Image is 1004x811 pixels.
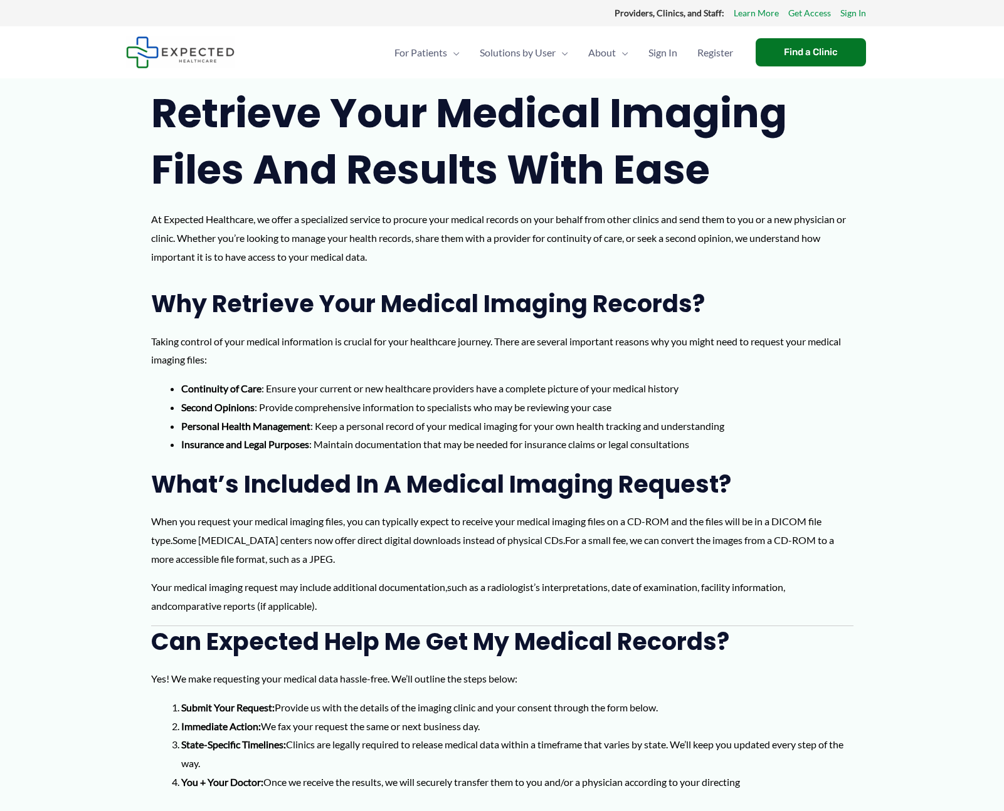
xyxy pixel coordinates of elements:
[447,31,460,75] span: Menu Toggle
[172,534,565,546] span: Some [MEDICAL_DATA] centers now offer direct digital downloads instead of physical CDs.
[480,31,556,75] span: Solutions by User
[126,36,235,68] img: Expected Healthcare Logo - side, dark font, small
[648,31,677,75] span: Sign In
[181,382,262,394] strong: Continuity of Care
[151,626,853,657] h2: Can Expected help me get my medical records?
[181,720,261,732] strong: Immediate Action:
[788,5,831,21] a: Get Access
[151,534,834,565] span: For a small fee, we can convert the images from a CD-ROM to a more accessible file format, such a...
[181,776,263,788] b: You + Your Doctor:
[181,398,853,417] li: : Provide comprehensive information to specialists who may be reviewing your case
[470,31,578,75] a: Solutions by UserMenu Toggle
[697,31,733,75] span: Register
[181,379,853,398] li: : Ensure your current or new healthcare providers have a complete picture of your medical history
[384,31,743,75] nav: Primary Site Navigation
[151,85,853,197] h1: Retrieve Your Medical Imaging Files and Results with Ease
[756,38,866,66] a: Find a Clinic
[616,31,628,75] span: Menu Toggle
[615,8,724,18] strong: Providers, Clinics, and Staff:
[447,581,491,593] span: such as a r
[181,420,310,432] strong: Personal Health Management
[181,435,853,454] li: : Maintain documentation that may be needed for insurance claims or legal consultations
[181,417,853,436] li: : Keep a personal record of your medical imaging for your own health tracking and understanding
[151,469,853,500] h2: What’s Included in a Medical Imaging Request?
[302,581,447,593] span: nclude additional documentation,
[181,735,853,772] li: Clinics are legally required to release medical data within a timeframe that varies by state. We’...
[151,288,853,319] h2: Why Retrieve Your Medical Imaging Records?
[181,698,853,717] li: Provide us with the details of the imaging clinic and your consent through the form below.
[384,31,470,75] a: For PatientsMenu Toggle
[181,773,853,792] li: Once we receive the results, we will securely transfer them to you and/or a physician according t...
[167,600,172,612] span: c
[181,401,255,413] strong: Second Opinions
[638,31,687,75] a: Sign In
[151,332,853,369] p: Taking control of your medical information is crucial for your healthcare journey. There are seve...
[588,31,616,75] span: About
[578,31,638,75] a: AboutMenu Toggle
[151,512,853,568] p: When you request your medical imaging files, you can typically expect to receive your medical ima...
[172,600,317,612] span: omparative reports (if applicable).
[181,738,286,750] strong: State-Specific Timelines:
[151,210,853,266] p: At Expected Healthcare, we offer a specialized service to procure your medical records on your be...
[181,438,309,450] strong: Insurance and Legal Purposes
[840,5,866,21] a: Sign In
[181,717,853,736] li: We fax your request the same or next business day.
[394,31,447,75] span: For Patients
[181,701,275,713] strong: Submit Your Request:
[687,31,743,75] a: Register
[556,31,568,75] span: Menu Toggle
[151,581,302,593] span: Your medical imaging request may i
[151,669,853,688] p: Yes! We make requesting your medical data hassle-free. We’ll outline the steps below:
[734,5,779,21] a: Learn More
